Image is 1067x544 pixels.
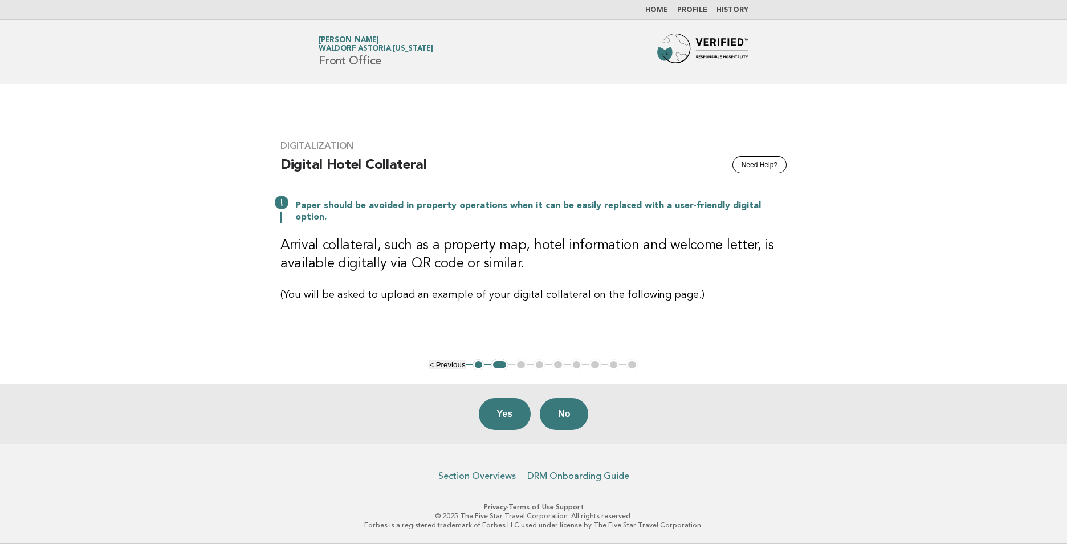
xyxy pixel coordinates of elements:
[491,359,508,371] button: 2
[185,502,882,511] p: · ·
[319,46,433,53] span: Waldorf Astoria [US_STATE]
[508,503,554,511] a: Terms of Use
[556,503,584,511] a: Support
[185,511,882,521] p: © 2025 The Five Star Travel Corporation. All rights reserved.
[677,7,707,14] a: Profile
[716,7,748,14] a: History
[319,37,433,67] h1: Front Office
[732,156,787,173] button: Need Help?
[438,470,516,482] a: Section Overviews
[185,521,882,530] p: Forbes is a registered trademark of Forbes LLC used under license by The Five Star Travel Corpora...
[280,140,787,152] h3: Digitalization
[280,237,787,273] h3: Arrival collateral, such as a property map, hotel information and welcome letter, is available di...
[429,360,465,369] button: < Previous
[473,359,484,371] button: 1
[645,7,668,14] a: Home
[540,398,588,430] button: No
[484,503,507,511] a: Privacy
[280,156,787,184] h2: Digital Hotel Collateral
[319,36,433,52] a: [PERSON_NAME]Waldorf Astoria [US_STATE]
[657,34,748,70] img: Forbes Travel Guide
[479,398,531,430] button: Yes
[280,287,787,303] p: (You will be asked to upload an example of your digital collateral on the following page.)
[527,470,629,482] a: DRM Onboarding Guide
[295,200,787,223] p: Paper should be avoided in property operations when it can be easily replaced with a user-friendl...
